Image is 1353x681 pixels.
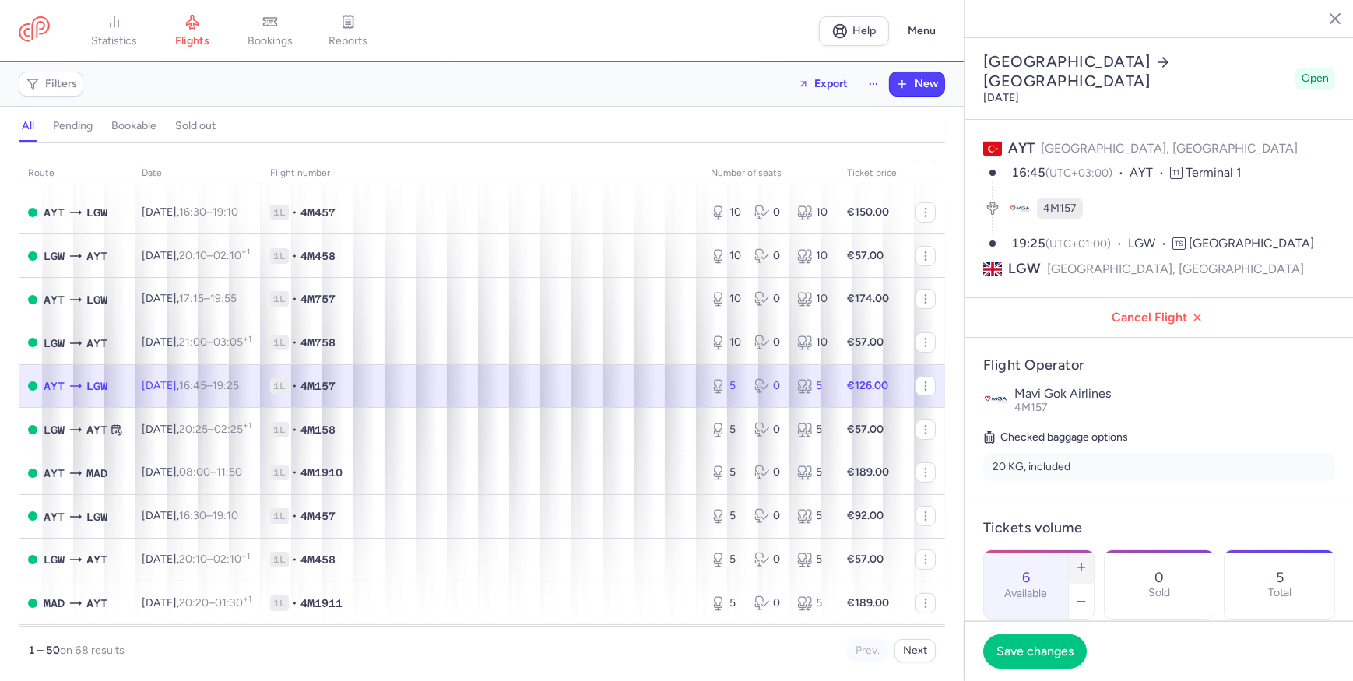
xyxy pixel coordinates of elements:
span: [DATE], [142,509,238,522]
button: New [890,72,944,96]
span: MAD [44,595,65,612]
strong: €174.00 [847,292,889,305]
button: Filters [19,72,83,96]
span: [DATE], [142,292,237,305]
time: 01:30 [215,596,251,609]
span: bookings [248,34,293,48]
th: Flight number [261,162,701,185]
div: 5 [711,465,742,480]
span: [DATE], [142,379,239,392]
h2: [GEOGRAPHIC_DATA] [GEOGRAPHIC_DATA] [983,52,1289,91]
sup: +1 [243,594,251,604]
time: 02:10 [213,553,250,566]
p: Mavi Gok Airlines [1014,387,1335,401]
div: 0 [754,465,785,480]
span: – [179,553,250,566]
h4: bookable [111,119,156,133]
span: LGW [86,204,107,221]
span: AYT [44,377,65,395]
div: 5 [711,422,742,437]
span: 1L [270,378,289,394]
span: – [179,335,251,349]
span: [DATE], [142,423,251,436]
span: [DATE], [142,596,251,609]
h4: Flight Operator [983,356,1335,374]
span: Open [1302,71,1329,86]
span: New [915,78,938,90]
span: LGW [44,421,65,438]
div: 0 [754,248,785,264]
time: 17:15 [179,292,204,305]
span: [GEOGRAPHIC_DATA], [GEOGRAPHIC_DATA] [1041,141,1298,156]
sup: +1 [243,334,251,344]
time: 16:30 [179,509,206,522]
span: [DATE], [142,553,250,566]
div: 5 [797,422,828,437]
span: 1L [270,552,289,567]
a: Help [819,16,889,46]
span: LGW [44,247,65,265]
span: AYT [44,465,65,482]
span: Cancel Flight [977,311,1341,325]
span: LGW [1128,235,1172,253]
span: – [179,292,237,305]
span: 4M157 [300,378,336,394]
time: 19:25 [1011,236,1045,251]
time: 19:10 [213,205,238,219]
div: 0 [754,508,785,524]
span: LGW [1008,259,1041,279]
strong: €150.00 [847,205,889,219]
time: 02:10 [213,249,250,262]
span: reports [329,34,367,48]
span: AYT [86,551,107,568]
strong: €57.00 [847,423,884,436]
span: • [292,335,297,350]
figure: 4M airline logo [1009,198,1031,219]
button: Menu [898,16,945,46]
sup: +1 [243,420,251,430]
span: 4M758 [300,335,336,350]
span: • [292,552,297,567]
span: AYT [44,204,65,221]
span: statistics [92,34,138,48]
span: LGW [44,335,65,352]
time: 20:20 [179,596,209,609]
span: • [292,465,297,480]
span: – [179,423,251,436]
span: – [179,596,251,609]
span: 1L [270,248,289,264]
span: – [179,465,242,479]
span: • [292,291,297,307]
div: 0 [754,291,785,307]
button: Prev. [847,639,888,662]
div: 0 [754,378,785,394]
a: CitizenPlane red outlined logo [19,16,50,45]
strong: €126.00 [847,379,888,392]
div: 0 [754,205,785,220]
time: 19:55 [210,292,237,305]
div: 5 [711,378,742,394]
div: 5 [711,595,742,611]
span: 1L [270,422,289,437]
th: Ticket price [838,162,906,185]
strong: €57.00 [847,249,884,262]
span: 4M1910 [300,465,343,480]
a: reports [309,14,387,48]
span: 4M157 [1014,401,1048,414]
span: • [292,508,297,524]
span: Save changes [996,644,1074,658]
div: 5 [711,552,742,567]
span: 1L [270,205,289,220]
span: 1L [270,595,289,611]
button: Save changes [983,634,1087,669]
time: 20:25 [179,423,208,436]
span: (UTC+01:00) [1045,237,1111,251]
span: Help [853,25,877,37]
span: 1L [270,335,289,350]
strong: €92.00 [847,509,884,522]
span: – [179,249,250,262]
span: 1L [270,508,289,524]
div: 10 [711,291,742,307]
h4: sold out [175,119,216,133]
time: 20:10 [179,553,207,566]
